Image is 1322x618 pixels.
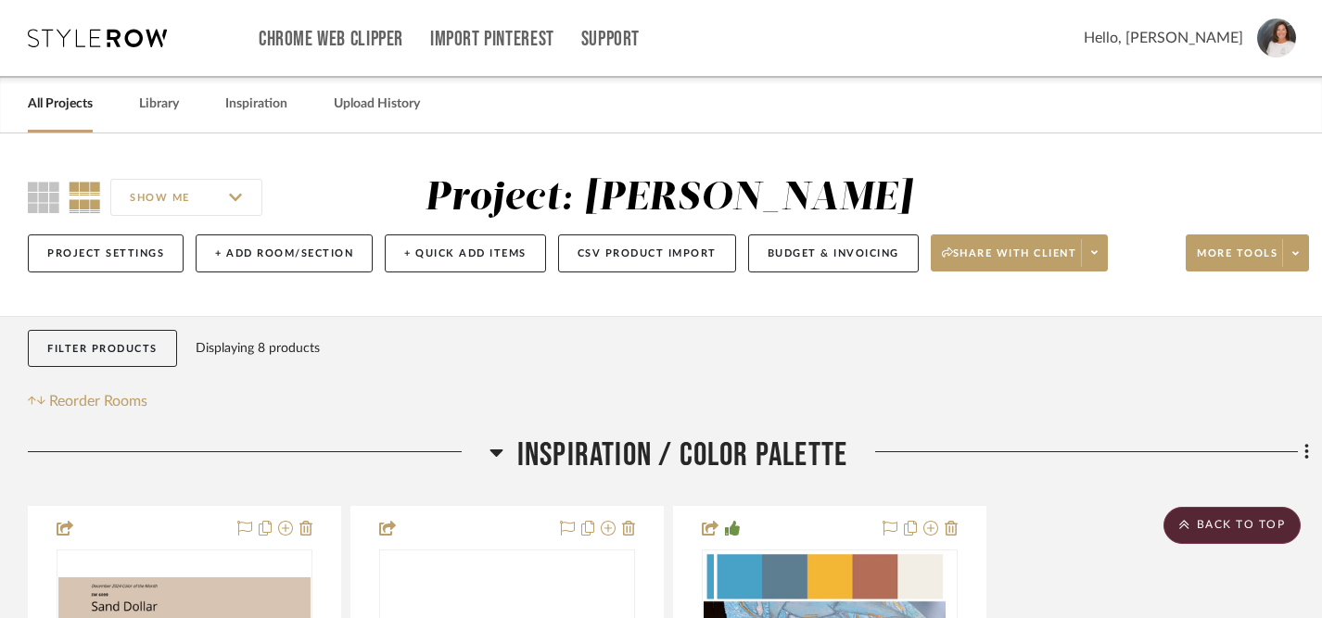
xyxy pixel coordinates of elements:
button: Filter Products [28,330,177,368]
span: Share with client [942,246,1077,274]
div: Project: [PERSON_NAME] [425,179,912,218]
scroll-to-top-button: BACK TO TOP [1163,507,1301,544]
button: Budget & Invoicing [748,234,919,272]
span: More tools [1197,246,1278,274]
button: + Quick Add Items [385,234,546,272]
a: Inspiration [225,92,287,117]
div: Displaying 8 products [196,330,320,367]
a: Upload History [334,92,420,117]
button: Share with client [931,234,1109,271]
img: avatar [1257,19,1296,57]
a: Chrome Web Clipper [259,32,403,47]
span: Inspiration / Color Palette [517,435,847,475]
span: Hello, [PERSON_NAME] [1084,27,1243,49]
button: CSV Product Import [558,234,736,272]
a: Support [581,32,640,47]
span: Reorder Rooms [49,390,147,412]
button: More tools [1186,234,1309,271]
button: Reorder Rooms [28,390,147,412]
a: Library [139,92,179,117]
button: Project Settings [28,234,184,272]
a: Import Pinterest [430,32,554,47]
a: All Projects [28,92,93,117]
button: + Add Room/Section [196,234,373,272]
